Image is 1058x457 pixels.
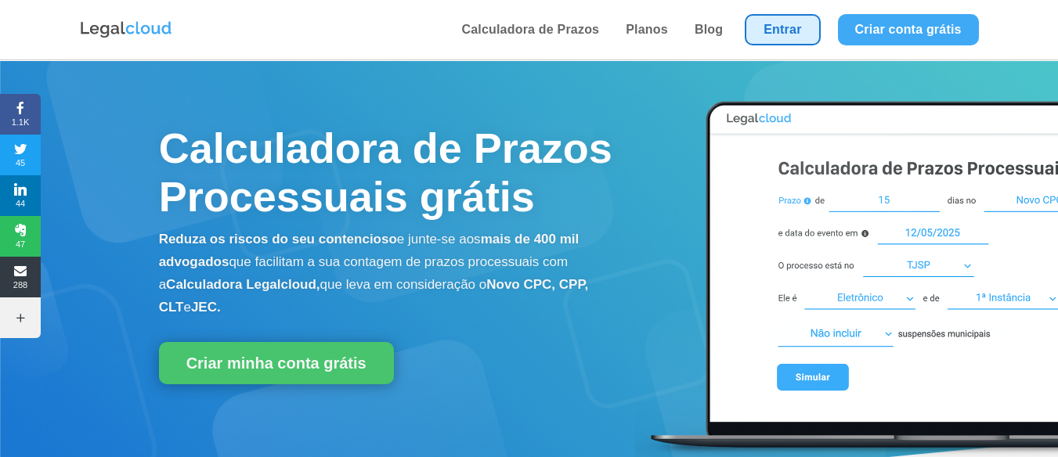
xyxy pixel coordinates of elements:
[79,20,173,40] img: Logo da Legalcloud
[159,342,394,384] a: Criar minha conta grátis
[159,232,397,246] b: Reduza os riscos do seu contencioso
[838,14,979,45] a: Criar conta grátis
[159,277,589,315] b: Novo CPC, CPP, CLT
[159,124,612,220] span: Calculadora de Prazos Processuais grátis
[166,277,320,292] b: Calculadora Legalcloud,
[159,232,580,269] b: mais de 400 mil advogados
[745,14,820,45] a: Entrar
[191,300,221,315] b: JEC.
[159,228,635,318] p: e junte-se aos que facilitam a sua contagem de prazos processuais com a que leva em consideração o e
